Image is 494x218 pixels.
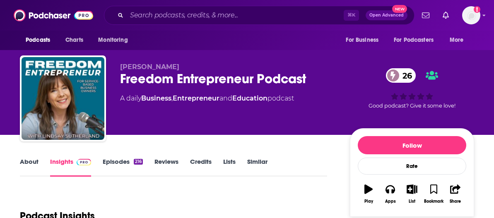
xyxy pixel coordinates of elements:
button: Apps [379,179,401,209]
span: ⌘ K [344,10,359,21]
span: and [219,94,232,102]
div: Rate [358,158,466,175]
div: 216 [134,159,143,165]
span: , [171,94,173,102]
input: Search podcasts, credits, & more... [127,9,344,22]
button: Bookmark [423,179,444,209]
div: Search podcasts, credits, & more... [104,6,414,25]
img: User Profile [462,6,480,24]
a: Show notifications dropdown [419,8,433,22]
button: open menu [92,32,138,48]
div: List [409,199,415,204]
a: Business [141,94,171,102]
span: New [392,5,407,13]
div: Bookmark [424,199,443,204]
span: For Business [346,34,378,46]
div: 26Good podcast? Give it some love! [350,63,474,114]
div: Share [450,199,461,204]
span: Podcasts [26,34,50,46]
span: For Podcasters [394,34,434,46]
svg: Add a profile image [474,6,480,13]
button: Open AdvancedNew [366,10,407,20]
button: open menu [444,32,474,48]
span: Open Advanced [369,13,404,17]
img: Podchaser - Follow, Share and Rate Podcasts [14,7,93,23]
span: [PERSON_NAME] [120,63,179,71]
button: Show profile menu [462,6,480,24]
span: Monitoring [98,34,128,46]
a: Charts [60,32,88,48]
button: Follow [358,136,466,154]
a: Show notifications dropdown [439,8,452,22]
span: 26 [394,68,416,83]
button: open menu [388,32,446,48]
span: Logged in as KTMSseat4 [462,6,480,24]
button: List [401,179,423,209]
a: Credits [190,158,212,177]
span: Good podcast? Give it some love! [369,103,455,109]
a: Entrepreneur [173,94,219,102]
a: Similar [247,158,267,177]
span: Charts [65,34,83,46]
a: About [20,158,39,177]
a: InsightsPodchaser Pro [50,158,91,177]
a: 26 [386,68,416,83]
div: Play [364,199,373,204]
a: Episodes216 [103,158,143,177]
button: Play [358,179,379,209]
div: Apps [385,199,396,204]
a: Education [232,94,267,102]
img: Podchaser Pro [77,159,91,165]
div: A daily podcast [120,93,294,103]
a: Lists [223,158,236,177]
a: Reviews [154,158,178,177]
button: open menu [20,32,61,48]
img: Freedom Entrepreneur Podcast [22,57,104,140]
span: More [450,34,464,46]
button: open menu [340,32,389,48]
button: Share [445,179,466,209]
